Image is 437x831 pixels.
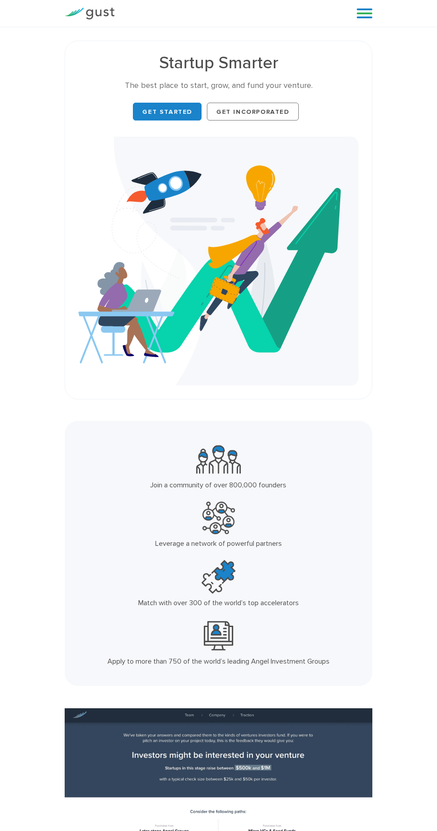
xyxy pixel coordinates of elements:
img: Top Accelerators [202,560,235,594]
img: Powerful Partners [202,502,235,534]
img: Community Founders [196,443,241,476]
h1: Startup Smarter [78,54,359,71]
div: Apply to more than 750 of the world’s leading Angel Investment Groups [105,656,332,667]
div: The best place to start, grow, and fund your venture. [78,80,359,91]
img: Startup Smarter Hero [78,137,359,386]
img: Leading Angel Investment [204,619,233,652]
div: Join a community of over 800,000 founders [105,479,332,491]
a: Get Incorporated [207,103,299,120]
div: Match with over 300 of the world’s top accelerators [105,597,332,609]
a: Get Started [133,103,202,120]
img: Gust Logo [65,8,115,20]
div: Leverage a network of powerful partners [105,538,332,549]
